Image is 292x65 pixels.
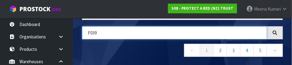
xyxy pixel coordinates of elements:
a: 1 [200,44,214,57]
img: cube-alt.png [9,5,17,13]
span: ProStock [19,5,50,13]
span: Meena [254,6,267,12]
a: → [267,44,283,57]
a: S08 - PROTECT A BED (NZ) TRUST [168,4,237,13]
strong: S08 - PROTECT A BED (NZ) TRUST [171,6,234,11]
a: ← [184,44,200,57]
nav: Page navigation [82,44,283,59]
a: 3 [227,44,240,57]
span: Kumari [268,6,281,12]
input: Search inventories [82,26,267,39]
a: 4 [240,44,254,57]
a: 5 [253,44,267,57]
small: WMS [52,7,61,12]
a: 2 [213,44,227,57]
